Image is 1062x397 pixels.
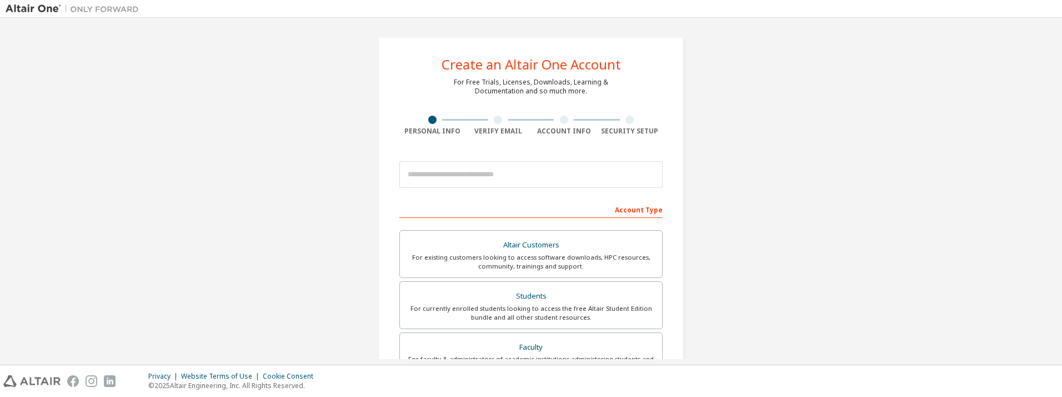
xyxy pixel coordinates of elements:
div: Website Terms of Use [181,372,263,381]
div: For Free Trials, Licenses, Downloads, Learning & Documentation and so much more. [454,78,608,96]
img: facebook.svg [67,375,79,387]
div: For faculty & administrators of academic institutions administering students and accessing softwa... [407,355,655,373]
div: Account Type [399,200,663,218]
div: For existing customers looking to access software downloads, HPC resources, community, trainings ... [407,253,655,271]
div: For currently enrolled students looking to access the free Altair Student Edition bundle and all ... [407,304,655,322]
div: Account Info [531,127,597,136]
img: altair_logo.svg [3,375,61,387]
img: linkedin.svg [104,375,116,387]
img: Altair One [6,3,144,14]
p: © 2025 Altair Engineering, Inc. All Rights Reserved. [148,381,320,390]
div: Students [407,289,655,304]
div: Privacy [148,372,181,381]
img: instagram.svg [86,375,97,387]
div: Cookie Consent [263,372,320,381]
div: Personal Info [399,127,465,136]
div: Security Setup [597,127,663,136]
div: Verify Email [465,127,532,136]
div: Faculty [407,340,655,355]
div: Create an Altair One Account [442,58,621,71]
div: Altair Customers [407,237,655,253]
